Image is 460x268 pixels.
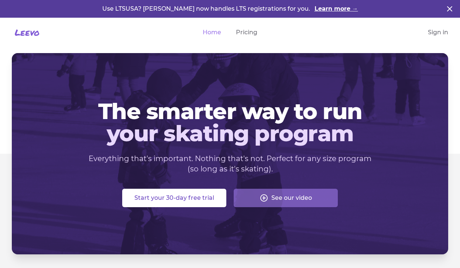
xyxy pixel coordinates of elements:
[203,28,221,37] a: Home
[428,28,448,37] a: Sign in
[88,153,372,174] p: Everything that's important. Nothing that's not. Perfect for any size program (so long as it's sk...
[102,5,312,12] span: Use LTSUSA? [PERSON_NAME] now handles LTS registrations for you.
[24,122,436,145] span: your skating program
[271,194,312,202] span: See our video
[12,27,40,38] a: Leevo
[234,189,338,207] button: See our video
[122,189,226,207] button: Start your 30-day free trial
[236,28,257,37] a: Pricing
[315,4,358,13] a: Learn more
[24,100,436,122] span: The smarter way to run
[352,5,358,12] span: →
